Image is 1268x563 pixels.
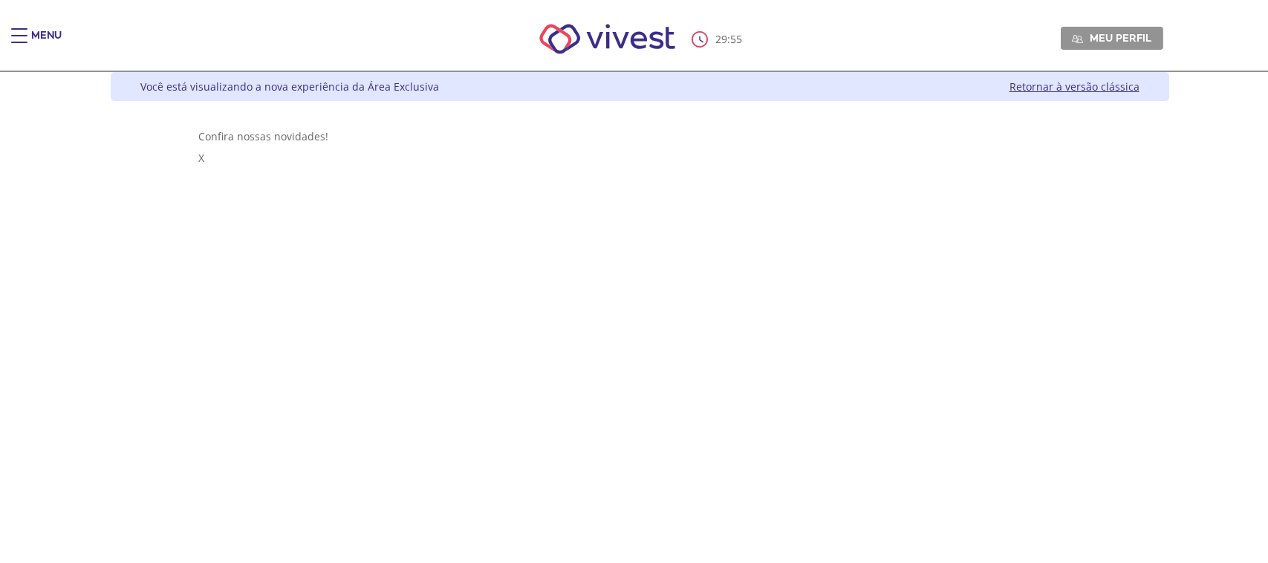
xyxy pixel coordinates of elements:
a: Meu perfil [1061,27,1163,49]
span: 29 [715,32,727,46]
span: 55 [730,32,742,46]
div: : [692,31,745,48]
span: Meu perfil [1090,31,1151,45]
div: Vivest [100,72,1169,563]
span: X [198,151,204,165]
img: Vivest [523,7,692,71]
img: Meu perfil [1072,33,1083,45]
a: Retornar à versão clássica [1009,79,1139,94]
div: Você está visualizando a nova experiência da Área Exclusiva [140,79,439,94]
div: Menu [31,28,62,58]
div: Confira nossas novidades! [198,129,1081,143]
